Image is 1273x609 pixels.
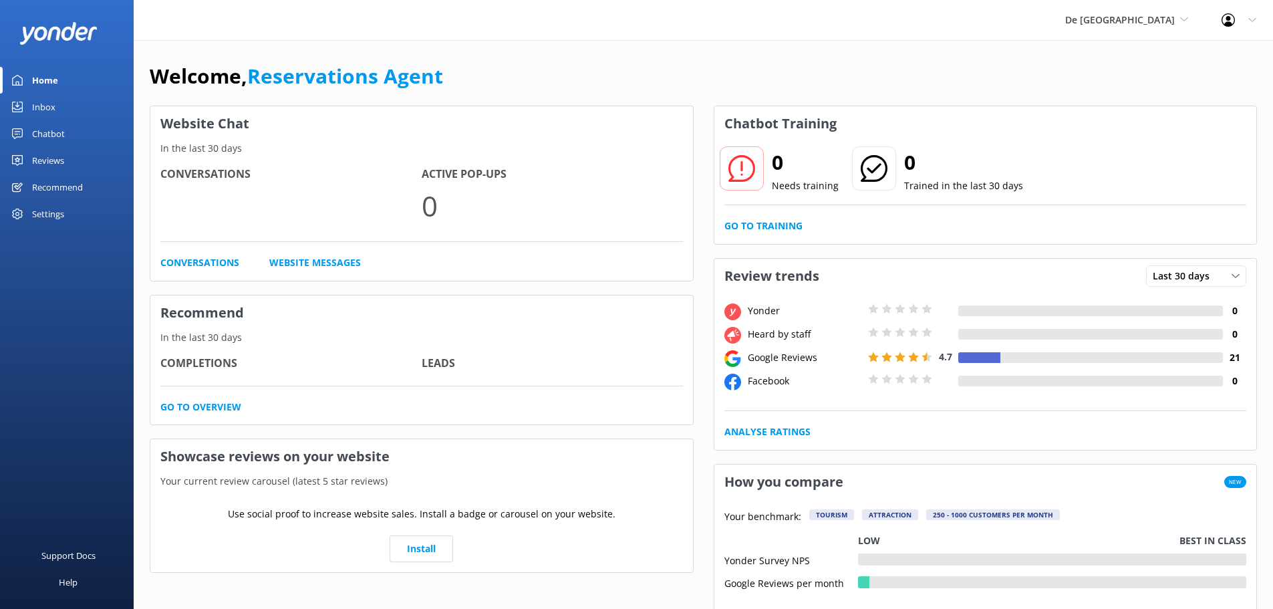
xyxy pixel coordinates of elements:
div: Support Docs [41,542,96,569]
a: Install [390,535,453,562]
p: 0 [422,183,683,228]
div: Heard by staff [744,327,865,342]
a: Website Messages [269,255,361,270]
div: Home [32,67,58,94]
h4: Leads [422,355,683,372]
a: Conversations [160,255,239,270]
h4: 21 [1223,350,1246,365]
h4: 0 [1223,327,1246,342]
div: Google Reviews [744,350,865,365]
p: Trained in the last 30 days [904,178,1023,193]
h4: Conversations [160,166,422,183]
a: Analyse Ratings [724,424,811,439]
div: 250 - 1000 customers per month [926,509,1060,520]
a: Go to overview [160,400,241,414]
span: 4.7 [939,350,952,363]
h3: Website Chat [150,106,693,141]
p: Low [858,533,880,548]
a: Go to Training [724,219,803,233]
div: Recommend [32,174,83,201]
img: yonder-white-logo.png [20,22,97,44]
h3: Recommend [150,295,693,330]
span: De [GEOGRAPHIC_DATA] [1065,13,1175,26]
p: Best in class [1179,533,1246,548]
h3: Chatbot Training [714,106,847,141]
p: Your benchmark: [724,509,801,525]
div: Yonder [744,303,865,318]
div: Help [59,569,78,596]
p: In the last 30 days [150,141,693,156]
h1: Welcome, [150,60,443,92]
p: Needs training [772,178,839,193]
div: Settings [32,201,64,227]
h3: Showcase reviews on your website [150,439,693,474]
h4: 0 [1223,374,1246,388]
span: New [1224,476,1246,488]
div: Facebook [744,374,865,388]
p: Use social proof to increase website sales. Install a badge or carousel on your website. [228,507,615,521]
p: In the last 30 days [150,330,693,345]
p: Your current review carousel (latest 5 star reviews) [150,474,693,489]
span: Last 30 days [1153,269,1218,283]
h3: Review trends [714,259,829,293]
div: Inbox [32,94,55,120]
div: Tourism [809,509,854,520]
div: Chatbot [32,120,65,147]
div: Attraction [862,509,918,520]
h2: 0 [904,146,1023,178]
h3: How you compare [714,465,853,499]
h4: Completions [160,355,422,372]
div: Google Reviews per month [724,576,858,588]
h4: 0 [1223,303,1246,318]
h4: Active Pop-ups [422,166,683,183]
div: Yonder Survey NPS [724,554,858,566]
a: Reservations Agent [247,62,443,90]
h2: 0 [772,146,839,178]
div: Reviews [32,147,64,174]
